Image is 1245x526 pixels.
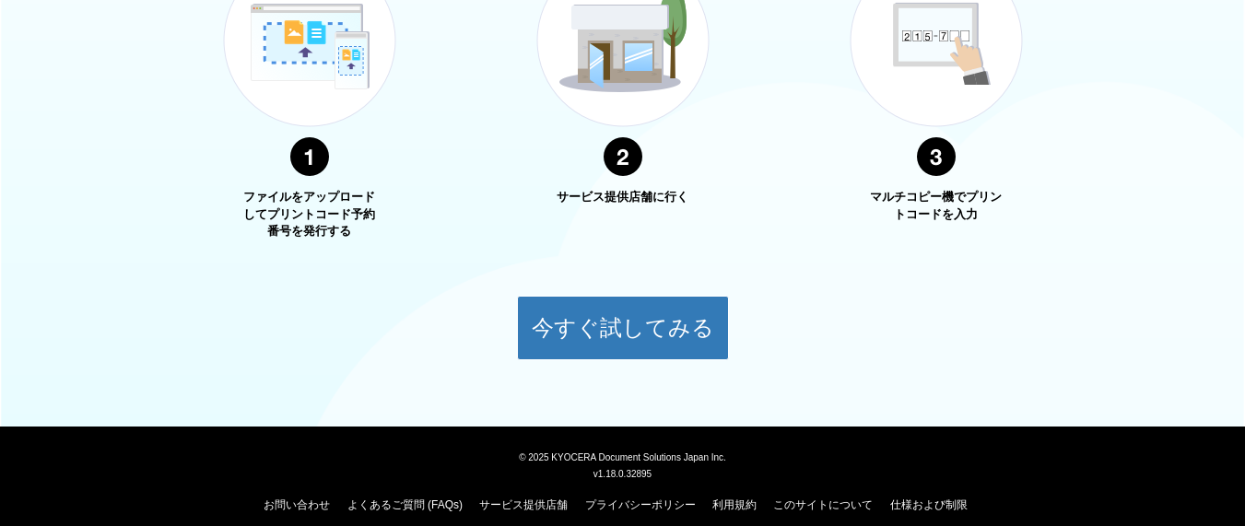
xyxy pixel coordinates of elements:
[479,498,568,511] a: サービス提供店舗
[241,189,379,240] p: ファイルをアップロードしてプリントコード予約番号を発行する
[712,498,757,511] a: 利用規約
[264,498,330,511] a: お問い合わせ
[773,498,873,511] a: このサイトについて
[517,296,729,360] button: 今すぐ試してみる
[519,450,726,462] span: © 2025 KYOCERA Document Solutions Japan Inc.
[890,498,968,511] a: 仕様および制限
[593,468,652,479] span: v1.18.0.32895
[585,498,696,511] a: プライバシーポリシー
[347,498,463,511] a: よくあるご質問 (FAQs)
[554,189,692,206] p: サービス提供店舗に行く
[867,189,1005,223] p: マルチコピー機でプリントコードを入力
